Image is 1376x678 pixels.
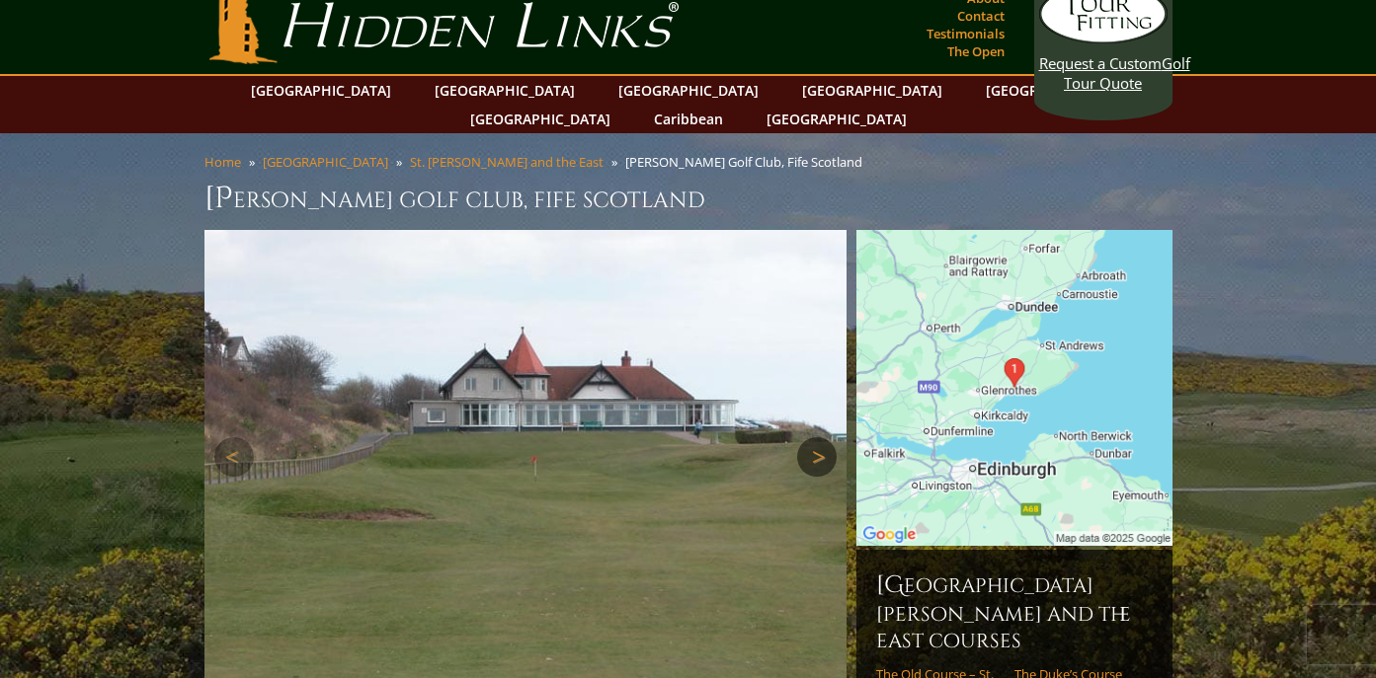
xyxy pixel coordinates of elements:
[460,105,620,133] a: [GEOGRAPHIC_DATA]
[625,153,870,171] li: [PERSON_NAME] Golf Club, Fife Scotland
[792,76,952,105] a: [GEOGRAPHIC_DATA]
[757,105,917,133] a: [GEOGRAPHIC_DATA]
[410,153,604,171] a: St. [PERSON_NAME] and the East
[797,437,837,477] a: Next
[942,38,1010,65] a: The Open
[922,20,1010,47] a: Testimonials
[1039,53,1162,73] span: Request a Custom
[644,105,733,133] a: Caribbean
[876,569,1153,654] h6: [GEOGRAPHIC_DATA][PERSON_NAME] and the East Courses
[425,76,585,105] a: [GEOGRAPHIC_DATA]
[241,76,401,105] a: [GEOGRAPHIC_DATA]
[976,76,1136,105] a: [GEOGRAPHIC_DATA]
[608,76,769,105] a: [GEOGRAPHIC_DATA]
[204,179,1173,218] h1: [PERSON_NAME] Golf Club, Fife Scotland
[204,153,241,171] a: Home
[263,153,388,171] a: [GEOGRAPHIC_DATA]
[952,2,1010,30] a: Contact
[214,437,254,477] a: Previous
[856,230,1173,546] img: Google Map of Golf Road, Leven, Fife KY8 6BA, United Kingdom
